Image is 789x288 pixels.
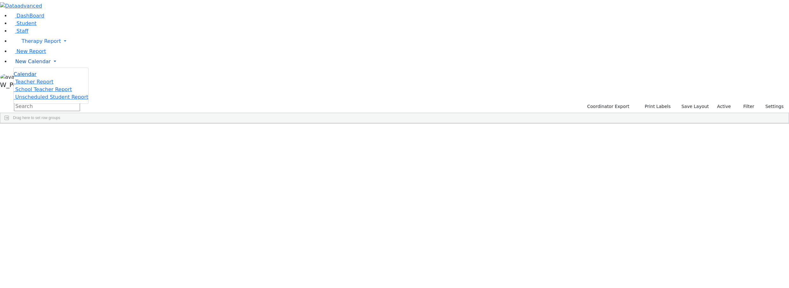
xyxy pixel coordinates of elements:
[17,28,28,34] span: Staff
[679,102,712,111] button: Save Layout
[15,58,51,64] span: New Calendar
[14,102,80,111] input: Search
[10,28,28,34] a: Staff
[10,35,789,48] a: Therapy Report
[15,86,72,92] span: School Teacher Report
[10,13,44,19] a: DashBoard
[13,68,89,104] ul: Therapy Report
[17,48,46,54] span: New Report
[757,102,786,111] button: Settings
[10,20,37,26] a: Student
[17,20,37,26] span: Student
[14,70,37,78] a: Calendar
[10,55,789,68] a: New Calendar
[14,86,72,92] a: School Teacher Report
[15,79,53,85] span: Teacher Report
[10,48,46,54] a: New Report
[13,116,60,120] span: Drag here to set row groups
[22,38,61,44] span: Therapy Report
[14,79,53,85] a: Teacher Report
[14,71,37,77] span: Calendar
[15,94,88,100] span: Unscheduled Student Report
[17,13,44,19] span: DashBoard
[583,102,632,111] button: Coordinator Export
[14,94,88,100] a: Unscheduled Student Report
[735,102,757,111] button: Filter
[637,102,673,111] button: Print Labels
[714,102,734,111] label: Active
